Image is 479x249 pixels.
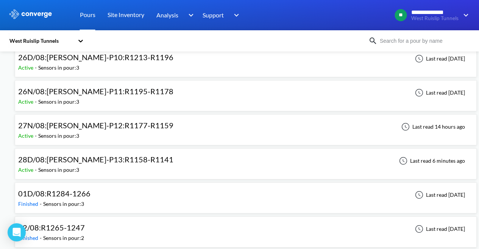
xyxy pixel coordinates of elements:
[43,200,84,208] div: Sensors in pour: 3
[15,55,477,61] a: 26D/08:[PERSON_NAME]-P10:R1213-R1196Active-Sensors in pour:3Last read [DATE]
[18,87,173,96] span: 26N/08:[PERSON_NAME]-P11:R1195-R1178
[411,16,459,21] span: West Ruislip Tunnels
[411,224,467,233] div: Last read [DATE]
[15,191,477,198] a: 01D/08:R1284-1266Finished-Sensors in pour:3Last read [DATE]
[15,157,477,163] a: 28D/08:[PERSON_NAME]-P13:R1158-R1141Active-Sensors in pour:3Last read 6 minutes ago
[411,88,467,97] div: Last read [DATE]
[368,36,378,45] img: icon-search.svg
[18,53,173,62] span: 26D/08:[PERSON_NAME]-P10:R1213-R1196
[18,167,35,173] span: Active
[203,10,224,20] span: Support
[38,166,79,174] div: Sensors in pour: 3
[229,11,241,20] img: downArrow.svg
[9,37,74,45] div: West Ruislip Tunnels
[40,235,43,241] span: -
[43,234,84,242] div: Sensors in pour: 2
[411,54,467,63] div: Last read [DATE]
[35,98,38,105] span: -
[35,167,38,173] span: -
[15,89,477,95] a: 26N/08:[PERSON_NAME]-P11:R1195-R1178Active-Sensors in pour:3Last read [DATE]
[395,156,467,165] div: Last read 6 minutes ago
[156,10,178,20] span: Analysis
[397,122,467,131] div: Last read 14 hours ago
[40,201,43,207] span: -
[35,132,38,139] span: -
[18,235,40,241] span: Finished
[459,11,471,20] img: downArrow.svg
[18,98,35,105] span: Active
[18,201,40,207] span: Finished
[35,64,38,71] span: -
[18,189,90,198] span: 01D/08:R1284-1266
[38,64,79,72] div: Sensors in pour: 3
[378,37,469,45] input: Search for a pour by name
[15,123,477,129] a: 27N/08:[PERSON_NAME]-P12:R1177-R1159Active-Sensors in pour:3Last read 14 hours ago
[411,190,467,199] div: Last read [DATE]
[9,9,53,19] img: logo_ewhite.svg
[38,132,79,140] div: Sensors in pour: 3
[18,155,173,164] span: 28D/08:[PERSON_NAME]-P13:R1158-R1141
[18,132,35,139] span: Active
[15,225,477,232] a: 02/08:R1265-1247Finished-Sensors in pour:2Last read [DATE]
[8,223,26,241] div: Open Intercom Messenger
[18,223,85,232] span: 02/08:R1265-1247
[18,121,173,130] span: 27N/08:[PERSON_NAME]-P12:R1177-R1159
[38,98,79,106] div: Sensors in pour: 3
[183,11,195,20] img: downArrow.svg
[18,64,35,71] span: Active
